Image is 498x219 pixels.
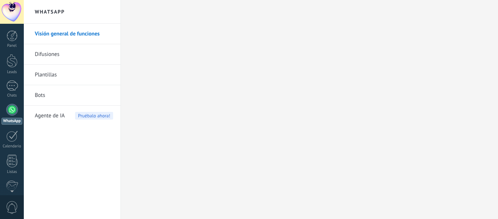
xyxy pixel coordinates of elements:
li: Visión general de funciones [24,24,120,44]
div: Panel [1,44,23,48]
div: Leads [1,70,23,75]
div: WhatsApp [1,118,22,125]
a: Agente de IAPruébalo ahora! [35,106,113,126]
span: Agente de IA [35,106,65,126]
li: Plantillas [24,65,120,85]
div: Chats [1,93,23,98]
li: Difusiones [24,44,120,65]
li: Bots [24,85,120,106]
div: Calendario [1,144,23,149]
a: Difusiones [35,44,113,65]
li: Agente de IA [24,106,120,126]
a: Plantillas [35,65,113,85]
a: Visión general de funciones [35,24,113,44]
a: Bots [35,85,113,106]
div: Listas [1,170,23,174]
span: Pruébalo ahora! [75,112,113,120]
